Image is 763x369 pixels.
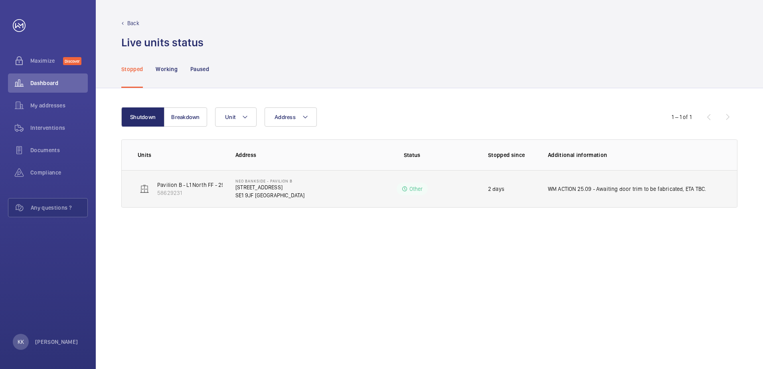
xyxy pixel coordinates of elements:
[672,113,692,121] div: 1 – 1 of 1
[121,35,204,50] h1: Live units status
[157,189,247,197] p: 58629231
[409,185,423,193] p: Other
[265,107,317,127] button: Address
[235,183,305,191] p: [STREET_ADDRESS]
[30,57,63,65] span: Maximize
[156,65,177,73] p: Working
[35,338,78,346] p: [PERSON_NAME]
[63,57,81,65] span: Discover
[548,151,721,159] p: Additional information
[215,107,257,127] button: Unit
[548,185,706,193] p: WM ACTION 25.09 - Awaiting door trim to be fabricated, ETA TBC.
[30,146,88,154] span: Documents
[190,65,209,73] p: Paused
[225,114,235,120] span: Unit
[127,19,139,27] p: Back
[30,169,88,177] span: Compliance
[30,79,88,87] span: Dashboard
[488,185,504,193] p: 2 days
[488,151,535,159] p: Stopped since
[354,151,469,159] p: Status
[138,151,223,159] p: Units
[30,124,88,132] span: Interventions
[157,181,247,189] p: Pavilion B - L1 North FF - 299809012
[140,184,149,194] img: elevator.svg
[121,65,143,73] p: Stopped
[235,179,305,183] p: Neo Bankside - Pavilion B
[31,204,87,212] span: Any questions ?
[164,107,207,127] button: Breakdown
[30,101,88,109] span: My addresses
[235,151,349,159] p: Address
[121,107,164,127] button: Shutdown
[18,338,24,346] p: KK
[235,191,305,199] p: SE1 9JF [GEOGRAPHIC_DATA]
[275,114,296,120] span: Address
